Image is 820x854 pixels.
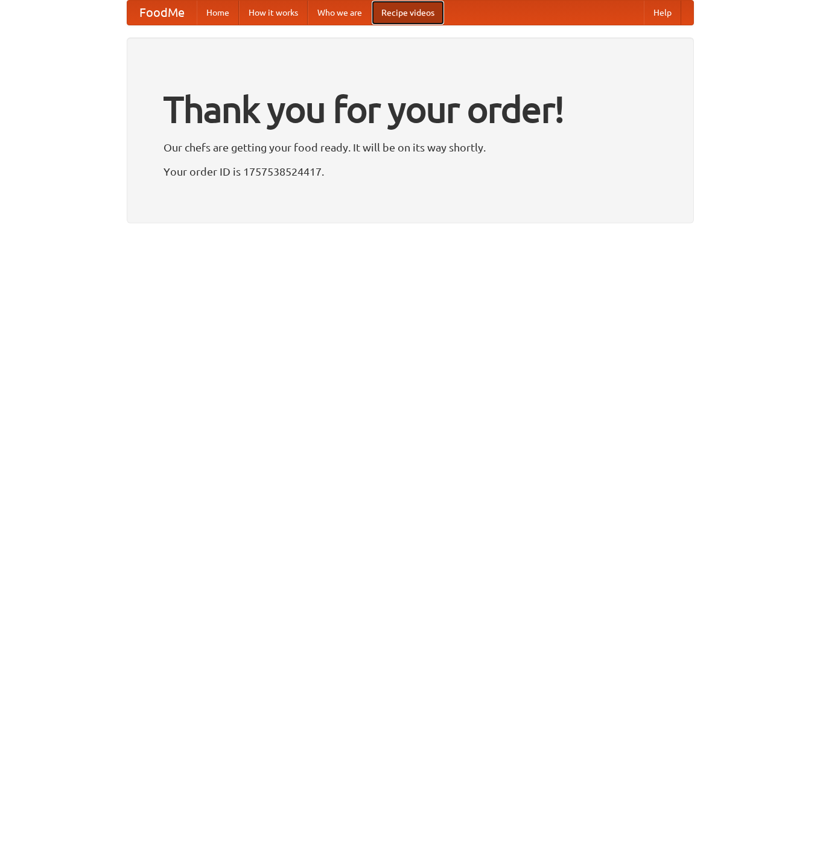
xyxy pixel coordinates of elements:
[164,162,657,180] p: Your order ID is 1757538524417.
[239,1,308,25] a: How it works
[644,1,681,25] a: Help
[127,1,197,25] a: FoodMe
[308,1,372,25] a: Who we are
[164,80,657,138] h1: Thank you for your order!
[164,138,657,156] p: Our chefs are getting your food ready. It will be on its way shortly.
[372,1,444,25] a: Recipe videos
[197,1,239,25] a: Home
